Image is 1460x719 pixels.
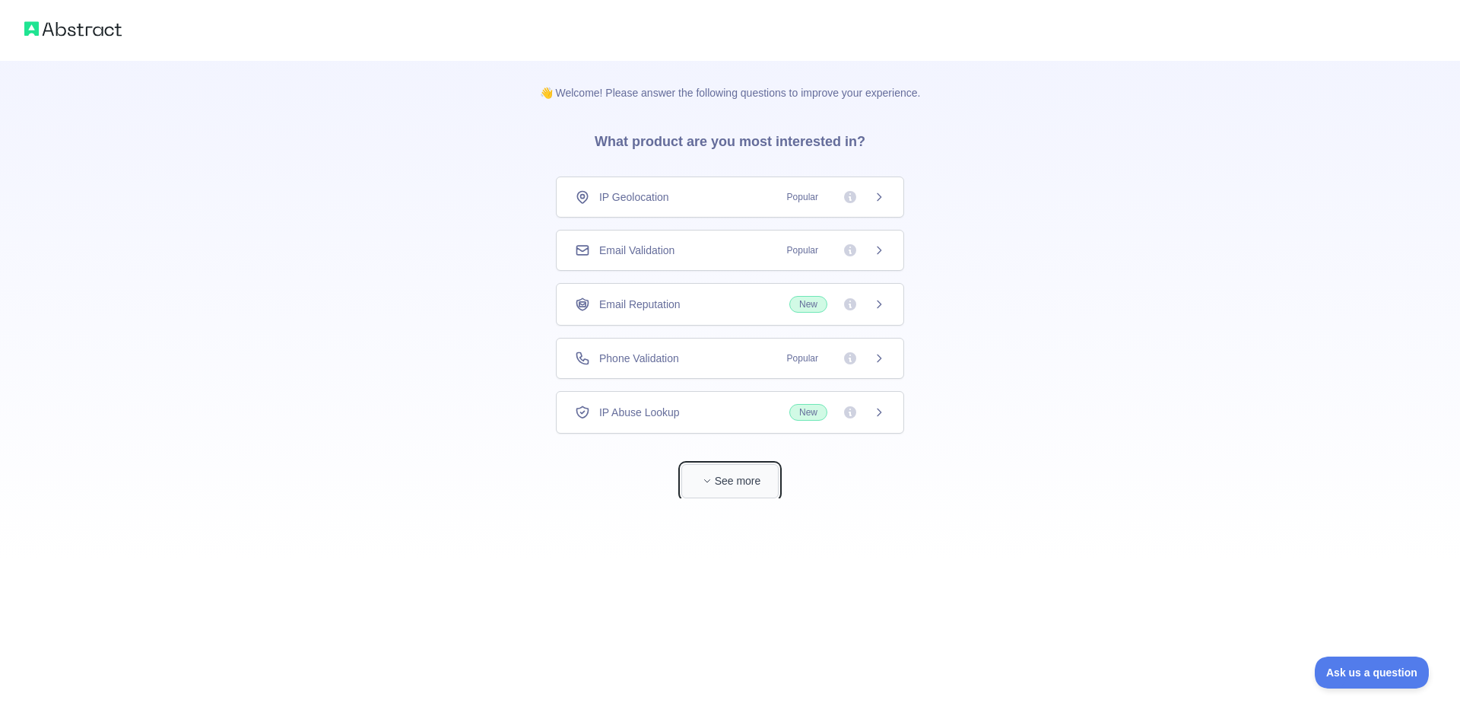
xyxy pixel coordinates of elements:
[24,18,122,40] img: Abstract logo
[1315,657,1430,689] iframe: Toggle Customer Support
[778,351,827,366] span: Popular
[516,61,945,100] p: 👋 Welcome! Please answer the following questions to improve your experience.
[599,297,681,312] span: Email Reputation
[681,464,779,498] button: See more
[778,243,827,258] span: Popular
[789,296,827,313] span: New
[599,243,674,258] span: Email Validation
[599,351,679,366] span: Phone Validation
[789,404,827,421] span: New
[599,405,680,420] span: IP Abuse Lookup
[778,189,827,205] span: Popular
[599,189,669,205] span: IP Geolocation
[570,100,890,177] h3: What product are you most interested in?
